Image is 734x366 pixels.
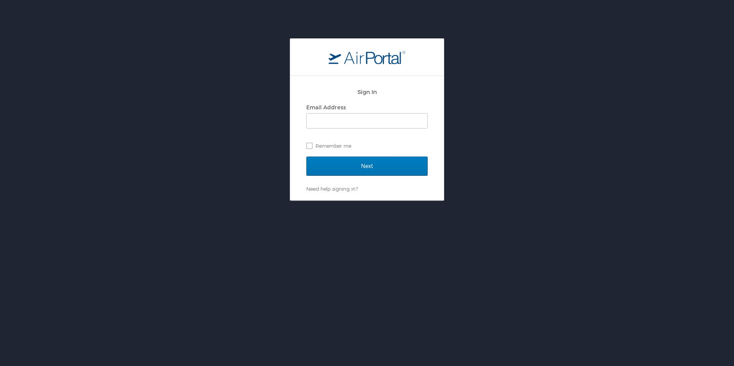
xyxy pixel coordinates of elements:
h2: Sign In [306,87,428,96]
a: Need help signing in? [306,186,358,192]
label: Email Address [306,104,346,110]
label: Remember me [306,140,428,152]
input: Next [306,157,428,176]
img: logo [329,50,405,64]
